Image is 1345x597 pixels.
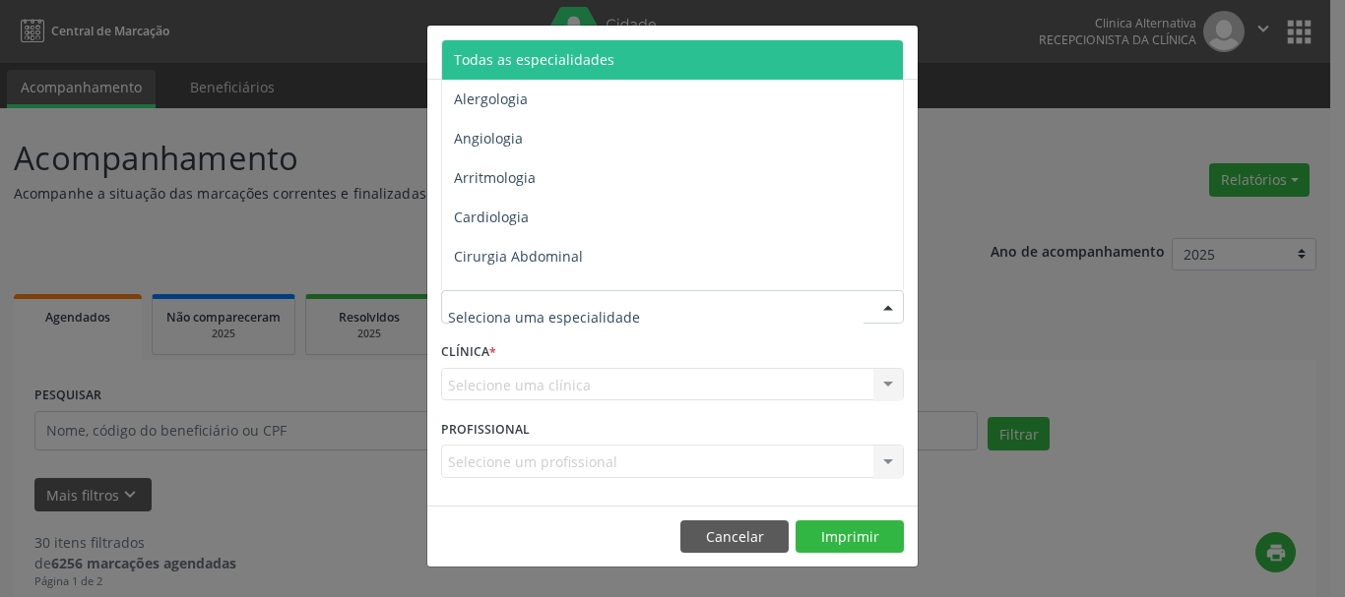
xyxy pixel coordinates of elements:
[454,129,523,148] span: Angiologia
[878,26,918,74] button: Close
[441,414,530,445] label: PROFISSIONAL
[454,208,529,226] span: Cardiologia
[454,50,614,69] span: Todas as especialidades
[454,247,583,266] span: Cirurgia Abdominal
[680,520,789,554] button: Cancelar
[448,297,864,336] input: Seleciona uma especialidade
[454,286,575,305] span: Cirurgia Bariatrica
[454,168,536,187] span: Arritmologia
[441,337,496,368] label: CLÍNICA
[454,90,528,108] span: Alergologia
[796,520,904,554] button: Imprimir
[441,39,667,65] h5: Relatório de agendamentos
